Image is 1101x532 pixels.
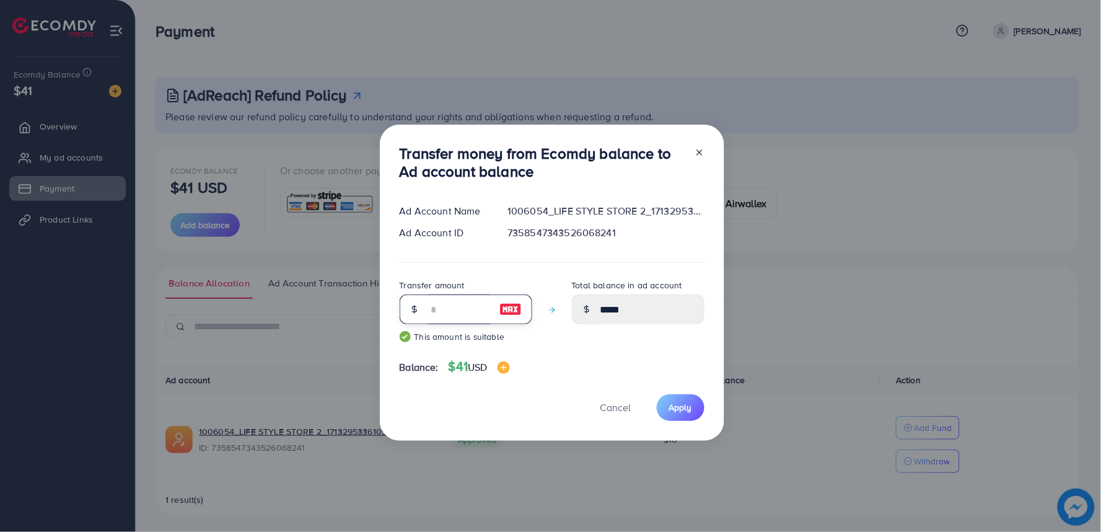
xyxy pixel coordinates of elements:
[498,204,714,218] div: 1006054_LIFE STYLE STORE 2_1713295336109
[600,401,631,414] span: Cancel
[400,279,465,291] label: Transfer amount
[449,359,510,375] h4: $41
[669,401,692,414] span: Apply
[572,279,682,291] label: Total balance in ad account
[468,360,487,374] span: USD
[400,144,685,180] h3: Transfer money from Ecomdy balance to Ad account balance
[498,361,510,374] img: image
[400,360,439,375] span: Balance:
[585,394,647,421] button: Cancel
[400,330,532,343] small: This amount is suitable
[390,226,498,240] div: Ad Account ID
[657,394,704,421] button: Apply
[390,204,498,218] div: Ad Account Name
[400,331,411,342] img: guide
[498,226,714,240] div: 7358547343526068241
[499,302,522,317] img: image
